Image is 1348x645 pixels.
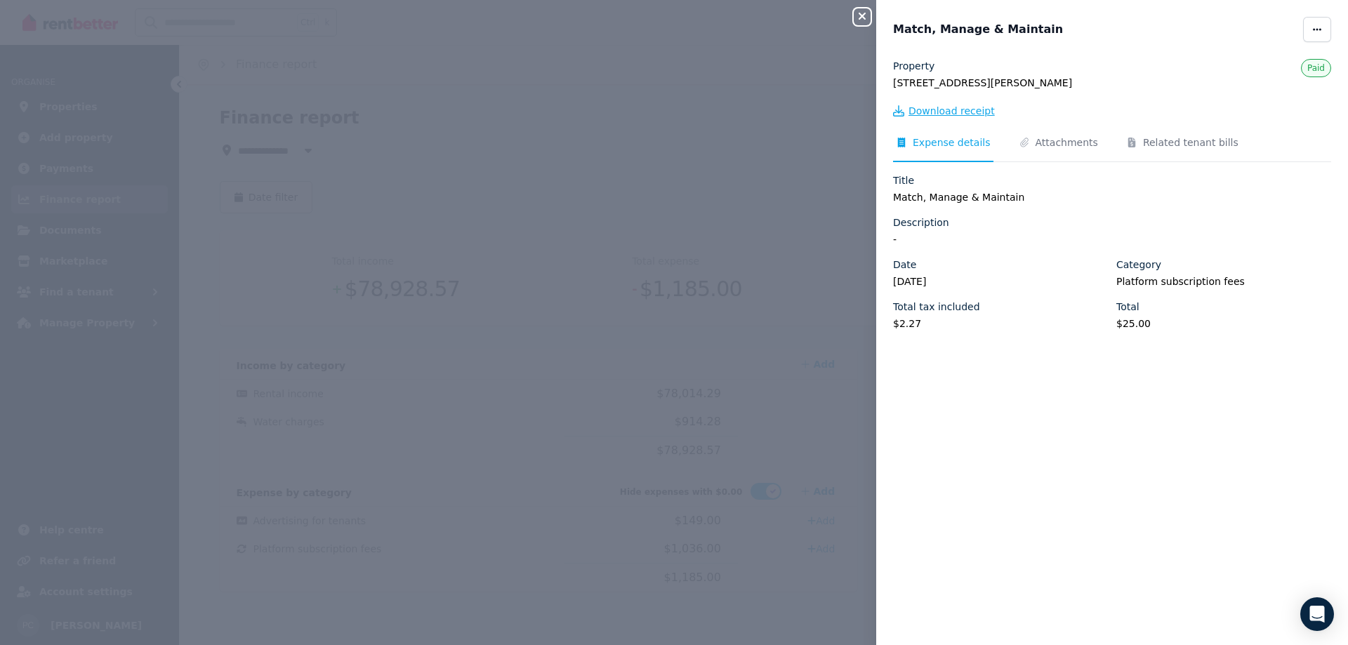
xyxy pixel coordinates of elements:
[908,104,995,118] span: Download receipt
[1116,300,1139,314] label: Total
[893,317,1108,331] legend: $2.27
[893,135,1331,162] nav: Tabs
[1036,135,1098,149] span: Attachments
[1307,63,1325,73] span: Paid
[893,21,1063,38] span: Match, Manage & Maintain
[893,215,949,230] label: Description
[1116,317,1331,331] legend: $25.00
[893,274,1108,288] legend: [DATE]
[1143,135,1238,149] span: Related tenant bills
[893,59,934,73] label: Property
[893,300,980,314] label: Total tax included
[893,190,1331,204] legend: Match, Manage & Maintain
[1300,597,1334,631] div: Open Intercom Messenger
[1116,274,1331,288] legend: Platform subscription fees
[893,232,1331,246] legend: -
[893,258,916,272] label: Date
[893,173,914,187] label: Title
[913,135,991,149] span: Expense details
[1116,258,1161,272] label: Category
[893,76,1331,90] legend: [STREET_ADDRESS][PERSON_NAME]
